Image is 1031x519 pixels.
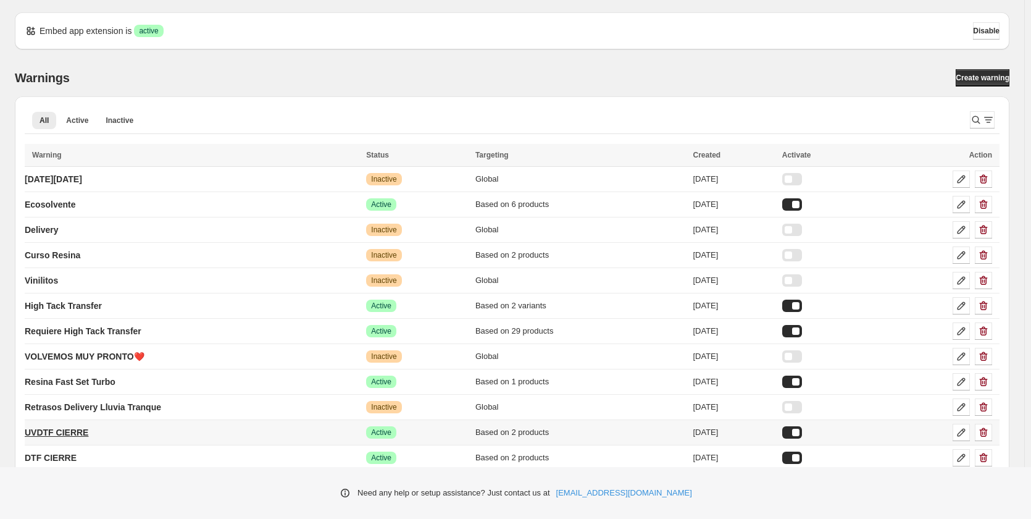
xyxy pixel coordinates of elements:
p: [DATE][DATE] [25,173,82,185]
div: Global [475,350,686,363]
h2: Warnings [15,70,70,85]
span: Active [371,326,391,336]
a: Ecosolvente [25,195,75,214]
p: Resina Fast Set Turbo [25,376,115,388]
span: Targeting [475,151,509,159]
p: UVDTF CIERRE [25,426,88,439]
a: Delivery [25,220,58,240]
span: Action [969,151,992,159]
p: Embed app extension is [40,25,131,37]
div: Global [475,224,686,236]
p: Retrasos Delivery Lluvia Tranque [25,401,161,413]
div: Global [475,173,686,185]
span: Active [66,116,88,125]
a: [DATE][DATE] [25,169,82,189]
span: Warning [32,151,62,159]
a: VOLVEMOS MUY PRONTO❤️ [25,347,144,366]
a: High Tack Transfer [25,296,102,316]
button: Search and filter results [970,111,995,129]
span: Inactive [371,174,396,184]
span: Created [693,151,720,159]
span: Active [371,301,391,311]
div: [DATE] [693,452,774,464]
div: [DATE] [693,173,774,185]
a: Resina Fast Set Turbo [25,372,115,392]
span: Inactive [371,276,396,285]
span: Status [366,151,389,159]
span: Create warning [956,73,1009,83]
div: Based on 29 products [475,325,686,337]
span: Activate [782,151,811,159]
div: [DATE] [693,376,774,388]
p: DTF CIERRE [25,452,77,464]
div: Based on 2 products [475,452,686,464]
p: Ecosolvente [25,198,75,211]
p: Curso Resina [25,249,80,261]
div: [DATE] [693,300,774,312]
span: Inactive [371,402,396,412]
div: [DATE] [693,198,774,211]
div: Based on 2 products [475,249,686,261]
div: [DATE] [693,249,774,261]
button: Disable [973,22,1000,40]
span: Inactive [371,225,396,235]
span: Active [371,428,391,437]
p: High Tack Transfer [25,300,102,312]
a: Vinilitos [25,271,58,290]
a: UVDTF CIERRE [25,423,88,442]
a: Requiere High Tack Transfer [25,321,141,341]
span: Active [371,377,391,387]
div: Based on 1 products [475,376,686,388]
div: [DATE] [693,224,774,236]
span: Disable [973,26,1000,36]
div: [DATE] [693,426,774,439]
div: [DATE] [693,325,774,337]
a: Create warning [956,69,1009,86]
span: Inactive [106,116,133,125]
div: [DATE] [693,401,774,413]
div: Based on 6 products [475,198,686,211]
span: Inactive [371,352,396,361]
div: Based on 2 products [475,426,686,439]
span: Active [371,453,391,463]
a: Curso Resina [25,245,80,265]
div: [DATE] [693,350,774,363]
p: VOLVEMOS MUY PRONTO❤️ [25,350,144,363]
div: [DATE] [693,274,774,287]
a: DTF CIERRE [25,448,77,468]
div: Global [475,274,686,287]
p: Delivery [25,224,58,236]
span: All [40,116,49,125]
a: [EMAIL_ADDRESS][DOMAIN_NAME] [556,487,692,499]
span: Active [371,200,391,209]
a: Retrasos Delivery Lluvia Tranque [25,397,161,417]
div: Based on 2 variants [475,300,686,312]
p: Vinilitos [25,274,58,287]
span: active [139,26,158,36]
div: Global [475,401,686,413]
p: Requiere High Tack Transfer [25,325,141,337]
span: Inactive [371,250,396,260]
